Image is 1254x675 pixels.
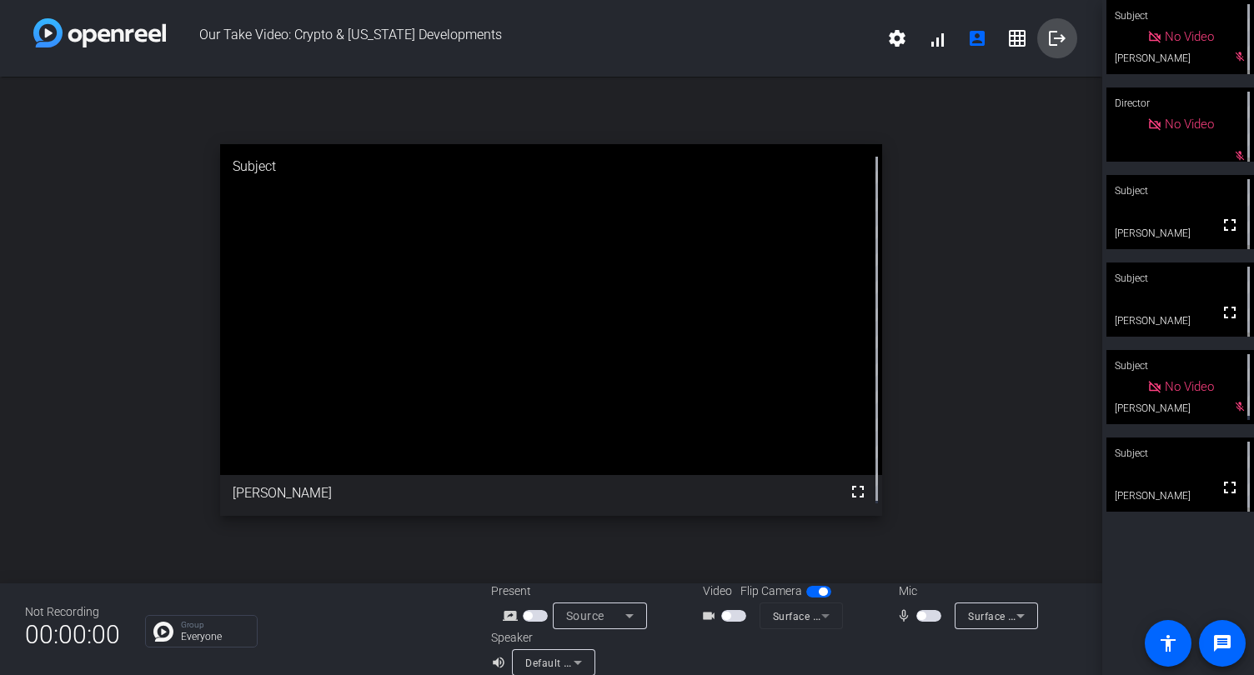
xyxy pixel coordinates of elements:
[896,606,916,626] mat-icon: mic_none
[491,629,591,647] div: Speaker
[25,614,120,655] span: 00:00:00
[1220,477,1240,497] mat-icon: fullscreen
[1047,28,1067,48] mat-icon: logout
[181,632,248,642] p: Everyone
[1165,379,1214,394] span: No Video
[701,606,721,626] mat-icon: videocam_outline
[503,606,523,626] mat-icon: screen_share_outline
[1220,302,1240,322] mat-icon: fullscreen
[1106,175,1254,207] div: Subject
[33,18,166,47] img: white-gradient.svg
[967,28,987,48] mat-icon: account_box
[25,603,120,621] div: Not Recording
[525,656,865,669] span: Default - Surface Omnisonic Speakers (Surface High Definition Audio)
[1007,28,1027,48] mat-icon: grid_on
[1106,87,1254,119] div: Director
[1106,262,1254,294] div: Subject
[491,582,658,600] div: Present
[740,582,802,600] span: Flip Camera
[220,144,881,189] div: Subject
[887,28,907,48] mat-icon: settings
[181,621,248,629] p: Group
[848,482,868,502] mat-icon: fullscreen
[491,652,511,672] mat-icon: volume_up
[1106,437,1254,469] div: Subject
[1220,215,1240,235] mat-icon: fullscreen
[882,582,1049,600] div: Mic
[1212,633,1232,653] mat-icon: message
[1165,117,1214,132] span: No Video
[1106,350,1254,382] div: Subject
[703,582,732,600] span: Video
[153,622,173,642] img: Chat Icon
[1158,633,1178,653] mat-icon: accessibility
[917,18,957,58] button: signal_cellular_alt
[566,609,604,622] span: Source
[166,18,877,58] span: Our Take Video: Crypto & [US_STATE] Developments
[1165,29,1214,44] span: No Video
